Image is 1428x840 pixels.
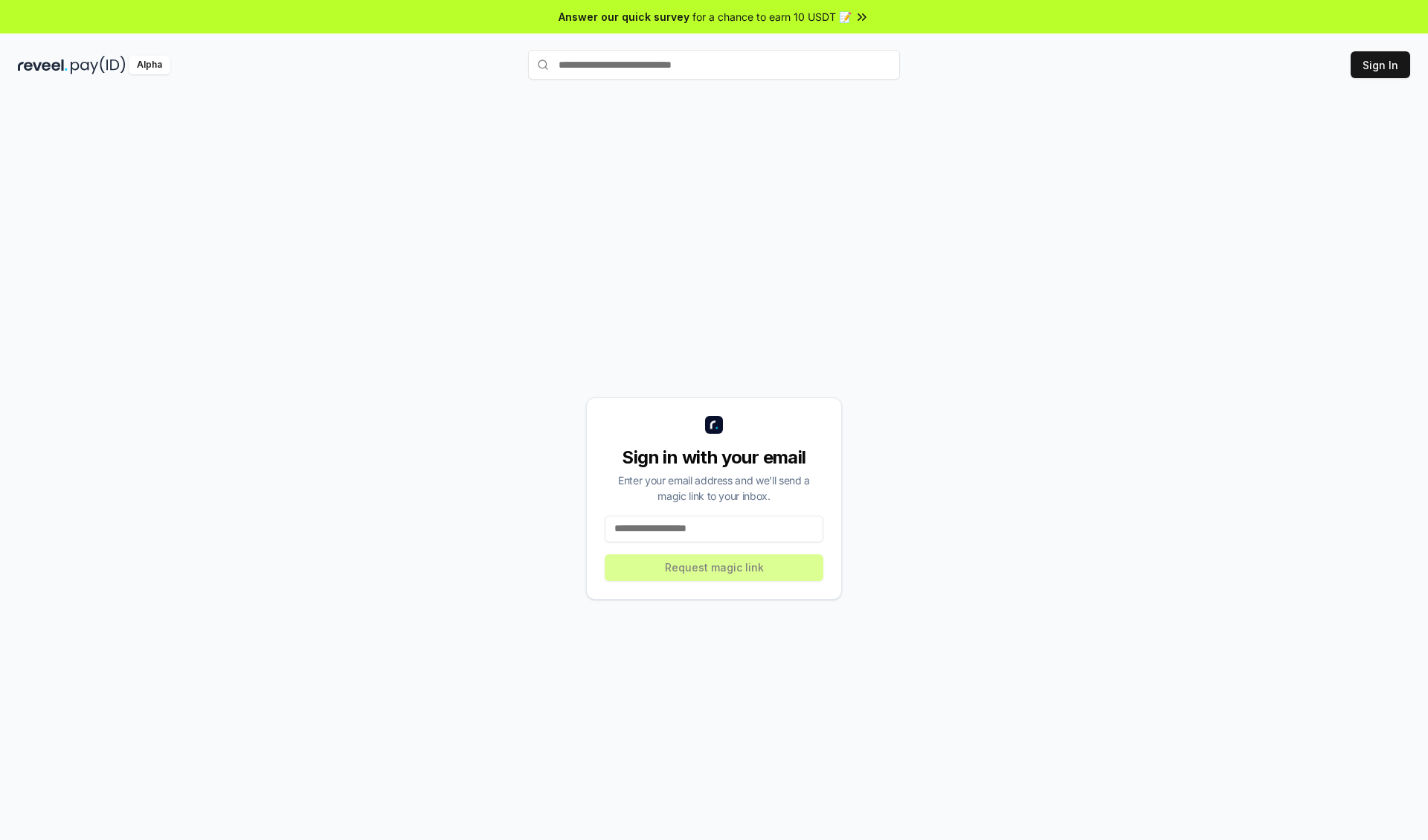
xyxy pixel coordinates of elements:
div: Enter your email address and we’ll send a magic link to your inbox. [605,472,823,504]
span: for a chance to earn 10 USDT 📝 [692,9,852,25]
div: Sign in with your email [605,446,823,469]
img: logo_small [705,416,723,434]
button: Sign In [1351,51,1410,78]
img: pay_id [71,56,126,74]
img: reveel_dark [18,56,68,74]
div: Alpha [129,56,170,74]
span: Answer our quick survey [559,9,689,25]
